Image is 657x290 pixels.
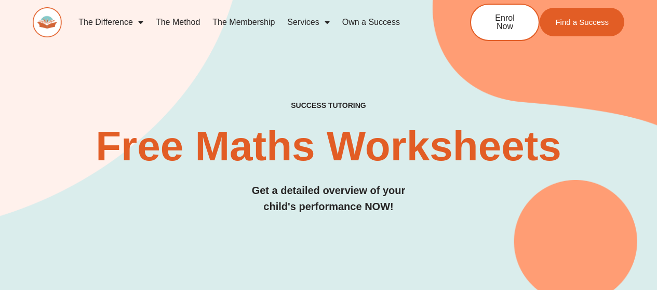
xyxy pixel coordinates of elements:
a: The Method [150,10,206,34]
h4: SUCCESS TUTORING​ [33,101,624,110]
h2: Free Maths Worksheets​ [33,126,624,167]
h3: Get a detailed overview of your child's performance NOW! [33,183,624,215]
a: Services [281,10,336,34]
a: The Difference [72,10,150,34]
a: Own a Success [336,10,406,34]
a: Find a Success [540,8,624,36]
nav: Menu [72,10,436,34]
a: The Membership [206,10,281,34]
a: Enrol Now [470,4,540,41]
span: Enrol Now [487,14,523,31]
span: Find a Success [555,18,609,26]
